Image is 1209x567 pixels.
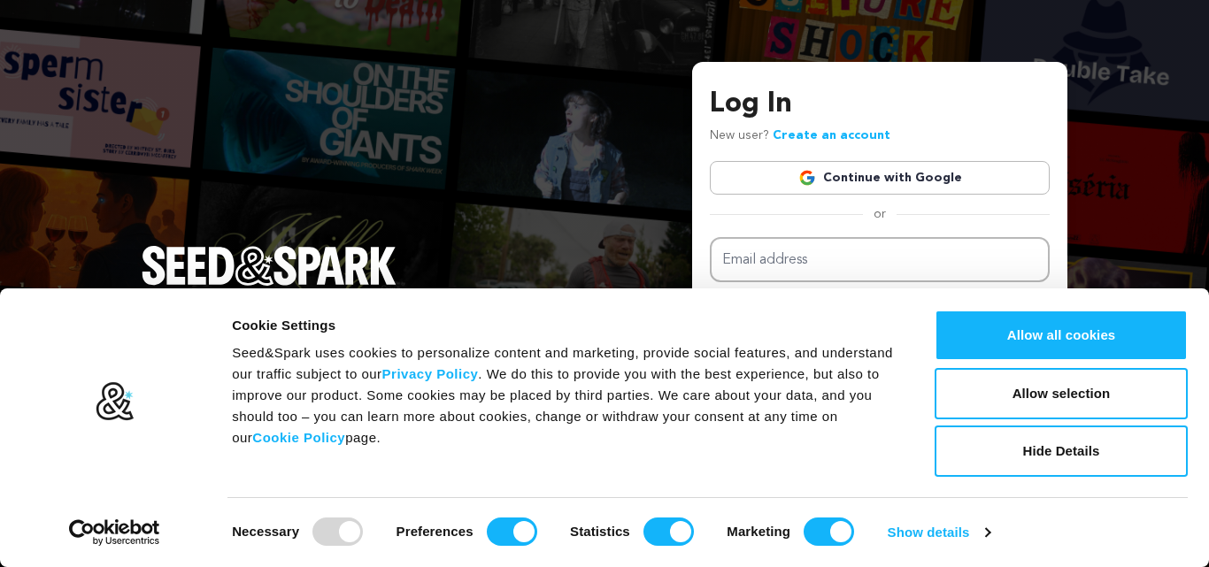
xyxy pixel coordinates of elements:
div: Cookie Settings [232,315,895,336]
a: Privacy Policy [382,366,479,381]
span: or [863,205,897,223]
img: logo [95,381,135,422]
img: Seed&Spark Logo [142,246,397,285]
strong: Statistics [570,524,630,539]
h3: Log In [710,83,1050,126]
strong: Marketing [727,524,790,539]
a: Usercentrics Cookiebot - opens in a new window [37,519,192,546]
a: Continue with Google [710,161,1050,195]
img: Google logo [798,169,816,187]
button: Allow all cookies [935,310,1188,361]
a: Create an account [773,129,890,142]
a: Seed&Spark Homepage [142,246,397,320]
a: Show details [888,519,990,546]
div: Seed&Spark uses cookies to personalize content and marketing, provide social features, and unders... [232,342,895,448]
strong: Preferences [397,524,474,539]
button: Allow selection [935,368,1188,419]
input: Email address [710,237,1050,282]
a: Cookie Policy [252,430,345,445]
strong: Necessary [232,524,299,539]
button: Hide Details [935,425,1188,477]
p: New user? [710,126,890,147]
